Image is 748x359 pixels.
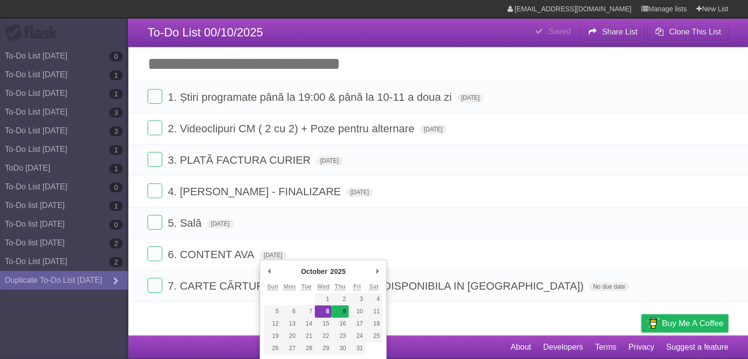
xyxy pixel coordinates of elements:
[264,264,274,279] button: Previous Month
[298,318,315,330] button: 14
[109,257,123,267] b: 2
[346,188,373,197] span: [DATE]
[207,219,234,228] span: [DATE]
[315,305,331,318] button: 8
[580,23,645,41] button: Share List
[331,342,348,355] button: 30
[264,305,281,318] button: 5
[264,318,281,330] button: 12
[353,283,360,291] abbr: Friday
[316,156,343,165] span: [DATE]
[301,283,311,291] abbr: Tuesday
[335,283,346,291] abbr: Thursday
[548,27,570,35] b: Saved
[315,330,331,342] button: 22
[168,217,204,229] span: 5. Sală
[109,145,123,155] b: 1
[298,305,315,318] button: 7
[281,330,298,342] button: 20
[109,239,123,248] b: 2
[281,318,298,330] button: 13
[260,251,286,260] span: [DATE]
[647,23,728,41] button: Clone This List
[283,283,296,291] abbr: Monday
[148,215,162,230] label: Done
[109,126,123,136] b: 3
[317,283,329,291] abbr: Wednesday
[299,264,329,279] div: October
[281,305,298,318] button: 6
[109,220,123,230] b: 0
[168,91,454,103] span: 1. Știri programate până la 19:00 & până la 10-11 a doua zi
[148,152,162,167] label: Done
[331,330,348,342] button: 23
[372,264,382,279] button: Next Month
[148,26,263,39] span: To-Do List 00/10/2025
[168,280,586,292] span: 7. CARTE CĂRTUREȘTI (VERIFIC DACA E DISPONIBILA IN [GEOGRAPHIC_DATA])
[168,122,417,135] span: 2. Videoclipuri CM ( 2 cu 2) + Poze pentru alternare
[168,248,257,261] span: 6. CONTENT AVA
[148,183,162,198] label: Done
[315,318,331,330] button: 15
[315,342,331,355] button: 29
[109,182,123,192] b: 0
[315,293,331,305] button: 1
[662,315,723,332] span: Buy me a coffee
[589,282,629,291] span: No due date
[109,52,123,61] b: 0
[669,28,721,36] b: Clone This List
[264,342,281,355] button: 26
[148,120,162,135] label: Done
[109,164,123,174] b: 1
[666,338,728,357] a: Suggest a feature
[543,338,583,357] a: Developers
[281,342,298,355] button: 27
[365,318,382,330] button: 18
[148,278,162,293] label: Done
[365,293,382,305] button: 4
[365,305,382,318] button: 11
[109,89,123,99] b: 1
[349,330,365,342] button: 24
[109,201,123,211] b: 1
[420,125,447,134] span: [DATE]
[595,338,617,357] a: Terms
[298,342,315,355] button: 28
[5,24,64,42] div: Flask
[510,338,531,357] a: About
[349,318,365,330] button: 17
[168,154,313,166] span: 3. PLATĂ FACTURA CURIER
[109,108,123,118] b: 3
[331,318,348,330] button: 16
[148,246,162,261] label: Done
[148,89,162,104] label: Done
[264,330,281,342] button: 19
[267,283,278,291] abbr: Sunday
[109,70,123,80] b: 1
[349,293,365,305] button: 3
[369,283,379,291] abbr: Saturday
[329,264,347,279] div: 2025
[168,185,343,198] span: 4. [PERSON_NAME] - FINALIZARE
[641,314,728,332] a: Buy me a coffee
[349,305,365,318] button: 10
[602,28,637,36] b: Share List
[331,305,348,318] button: 9
[331,293,348,305] button: 2
[646,315,659,331] img: Buy me a coffee
[298,330,315,342] button: 21
[628,338,654,357] a: Privacy
[365,330,382,342] button: 25
[457,93,484,102] span: [DATE]
[349,342,365,355] button: 31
